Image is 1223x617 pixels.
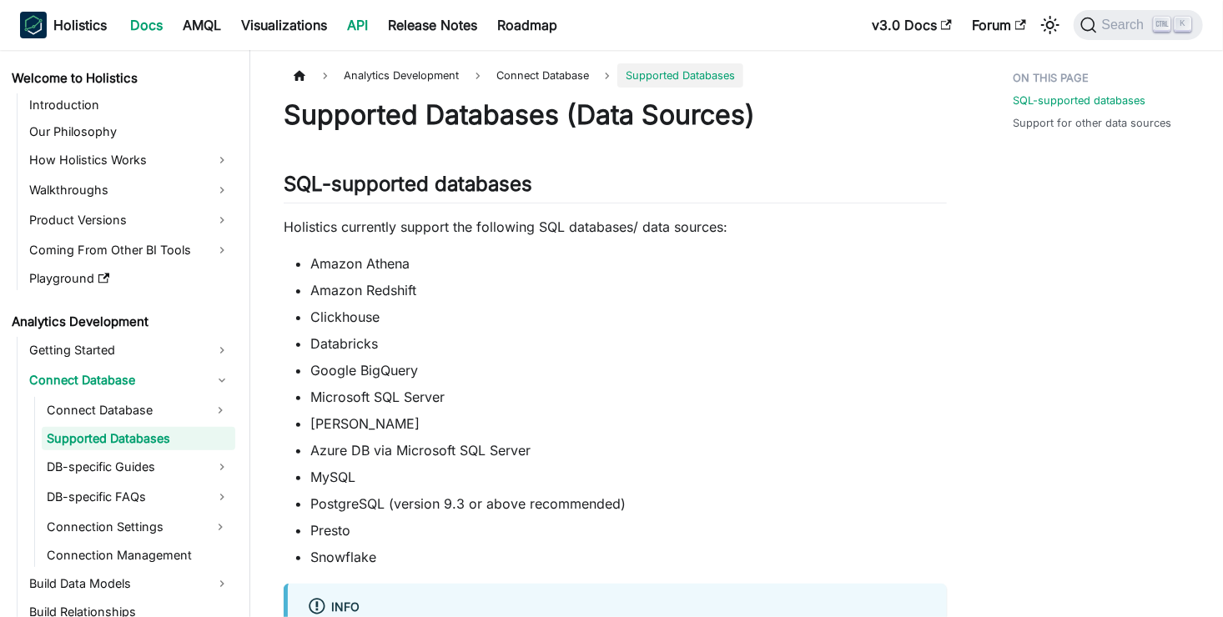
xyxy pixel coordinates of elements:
a: Coming From Other BI Tools [24,237,235,263]
a: Home page [284,63,315,88]
a: Visualizations [231,12,337,38]
a: Build Data Models [24,570,235,597]
p: Holistics currently support the following SQL databases/ data sources: [284,217,947,237]
a: Release Notes [378,12,487,38]
li: Amazon Athena [310,253,947,273]
a: Connection Management [42,544,235,567]
a: Playground [24,267,235,290]
kbd: K [1175,17,1191,32]
a: Connection Settings [42,514,205,540]
li: Clickhouse [310,307,947,327]
a: HolisticsHolistics [20,12,107,38]
span: Analytics Development [335,63,467,88]
button: Switch between dark and light mode (currently light mode) [1037,12,1064,38]
a: Connect Database [42,397,205,424]
h1: Supported Databases (Data Sources) [284,98,947,132]
a: v3.0 Docs [862,12,962,38]
a: Connect Database [24,367,235,394]
b: Holistics [53,15,107,35]
a: API [337,12,378,38]
a: Supported Databases [42,427,235,450]
a: Welcome to Holistics [7,67,235,90]
a: Product Versions [24,207,235,233]
a: Docs [120,12,173,38]
a: Analytics Development [7,310,235,334]
a: AMQL [173,12,231,38]
li: Snowflake [310,547,947,567]
a: Introduction [24,93,235,117]
li: PostgreSQL (version 9.3 or above recommended) [310,494,947,514]
a: Getting Started [24,337,235,364]
span: Connect Database [488,63,597,88]
button: Search (Ctrl+K) [1074,10,1203,40]
a: Support for other data sources [1014,115,1172,131]
a: Forum [962,12,1036,38]
nav: Breadcrumbs [284,63,947,88]
li: Microsoft SQL Server [310,387,947,407]
a: DB-specific FAQs [42,484,235,510]
a: Roadmap [487,12,567,38]
li: Azure DB via Microsoft SQL Server [310,440,947,460]
a: Our Philosophy [24,120,235,143]
img: Holistics [20,12,47,38]
span: Supported Databases [617,63,743,88]
button: Expand sidebar category 'Connect Database' [205,397,235,424]
h2: SQL-supported databases [284,172,947,203]
span: Search [1097,18,1155,33]
li: Google BigQuery [310,360,947,380]
li: Databricks [310,334,947,354]
a: DB-specific Guides [42,454,235,480]
a: Walkthroughs [24,177,235,203]
li: MySQL [310,467,947,487]
li: Amazon Redshift [310,280,947,300]
li: [PERSON_NAME] [310,414,947,434]
button: Expand sidebar category 'Connection Settings' [205,514,235,540]
li: Presto [310,520,947,540]
a: How Holistics Works [24,147,235,173]
a: SQL-supported databases [1014,93,1146,108]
